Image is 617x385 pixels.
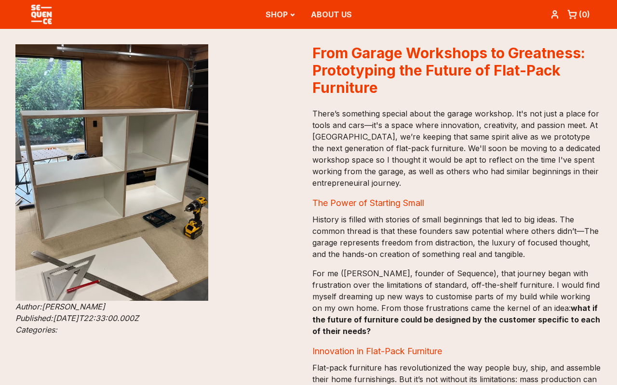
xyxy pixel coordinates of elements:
h3: The Power of Starting Small [312,196,602,210]
a: ABOUT US [311,10,352,19]
div: ( 0 ) [579,9,590,20]
p: History is filled with stories of small beginnings that led to big ideas. The common thread is th... [312,214,602,260]
i: Author: [PERSON_NAME] [15,302,105,311]
h4: From Garage Workshops to Greatness: Prototyping the Future of Flat-Pack Furniture [312,44,602,96]
i: Categories: [15,325,57,334]
strong: what if the future of furniture could be designed by the customer specific to each of their needs? [312,303,600,336]
p: For me ([PERSON_NAME], founder of Sequence), that journey began with frustration over the limitat... [312,268,602,337]
img: From Garage Workshops to Greatness: Prototyping the Future of Flat-Pack Furniture [15,44,208,301]
i: Published: [DATE]T22:33:00.000Z [15,313,139,323]
button: SHOP [266,1,295,28]
h3: Innovation in Flat-Pack Furniture [312,345,602,358]
p: There’s something special about the garage workshop. It's not just a place for tools and cars—it'... [312,108,602,189]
